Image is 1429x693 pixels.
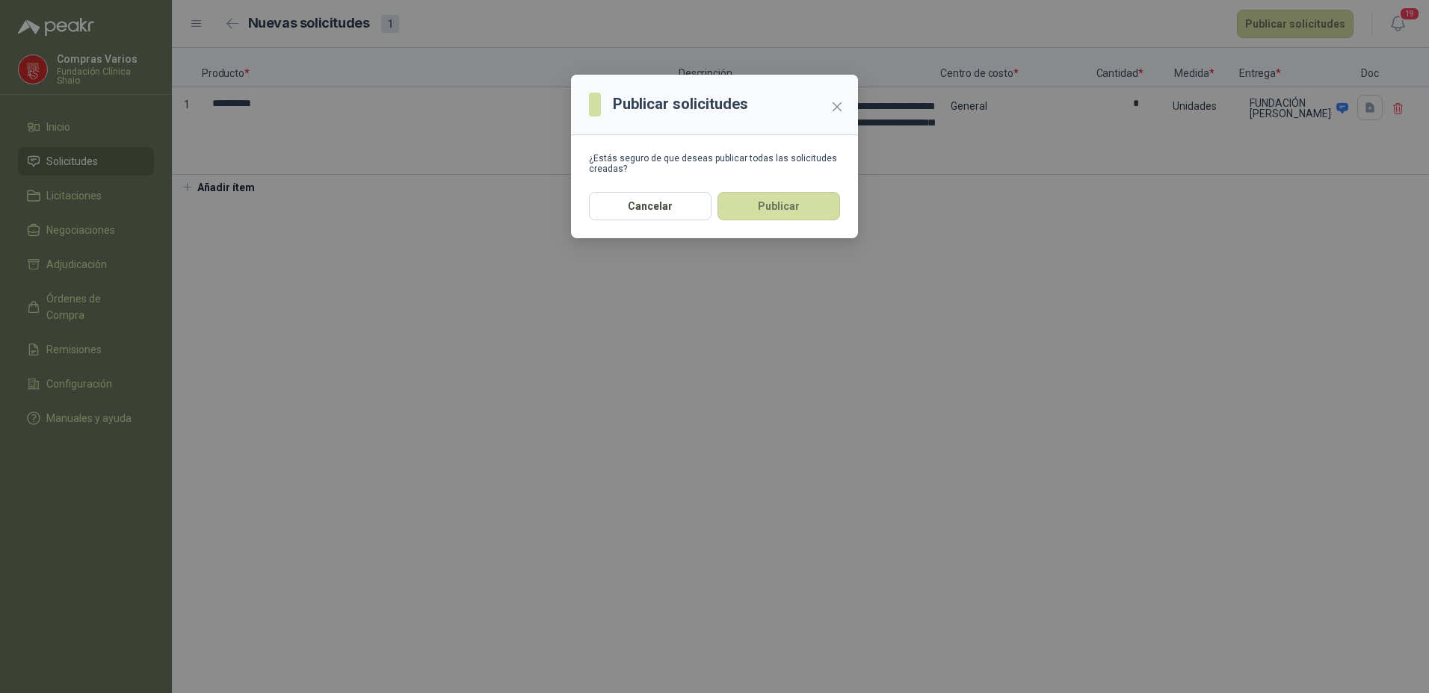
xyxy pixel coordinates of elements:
button: Publicar [717,192,840,220]
div: ¿Estás seguro de que deseas publicar todas las solicitudes creadas? [589,153,840,174]
span: close [831,101,843,113]
button: Cancelar [589,192,712,220]
button: Close [825,95,849,119]
h3: Publicar solicitudes [613,93,748,116]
